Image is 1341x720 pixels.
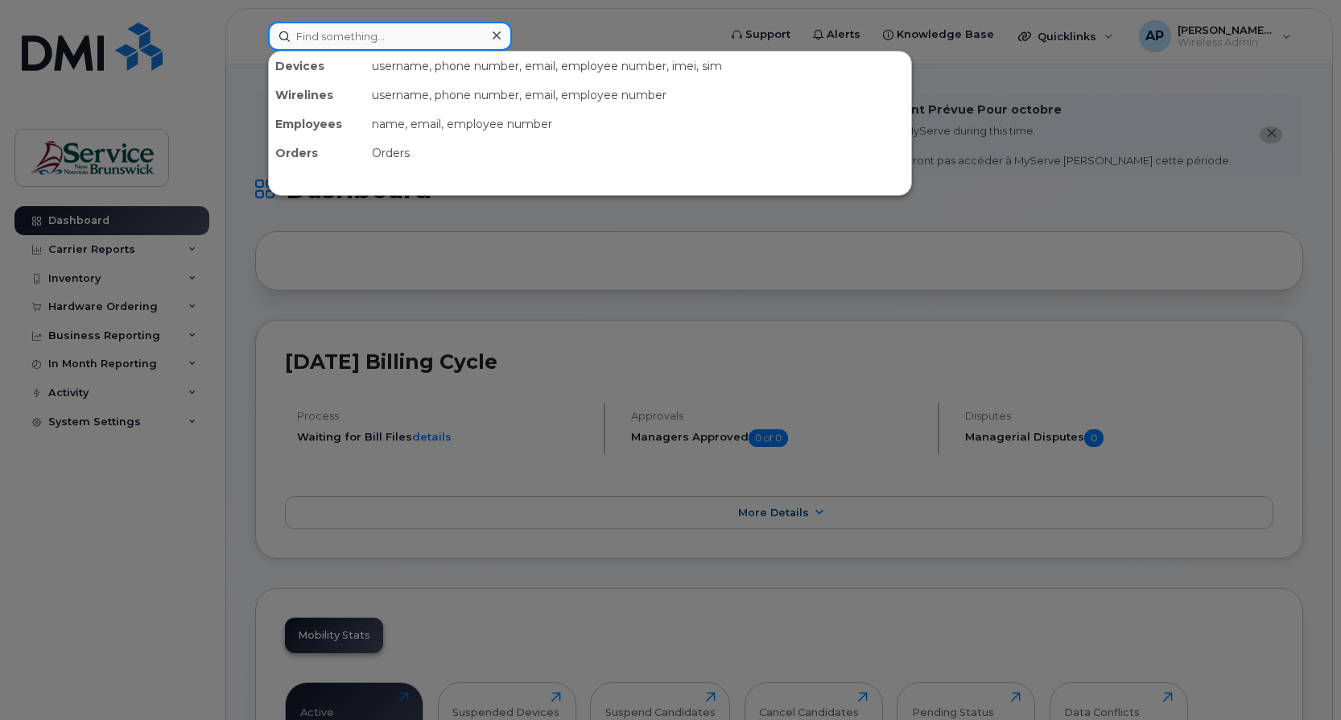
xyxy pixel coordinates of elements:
[269,139,365,168] div: Orders
[365,52,911,81] div: username, phone number, email, employee number, imei, sim
[365,139,911,168] div: Orders
[269,110,365,139] div: Employees
[269,52,365,81] div: Devices
[269,81,365,110] div: Wirelines
[365,81,911,110] div: username, phone number, email, employee number
[365,110,911,139] div: name, email, employee number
